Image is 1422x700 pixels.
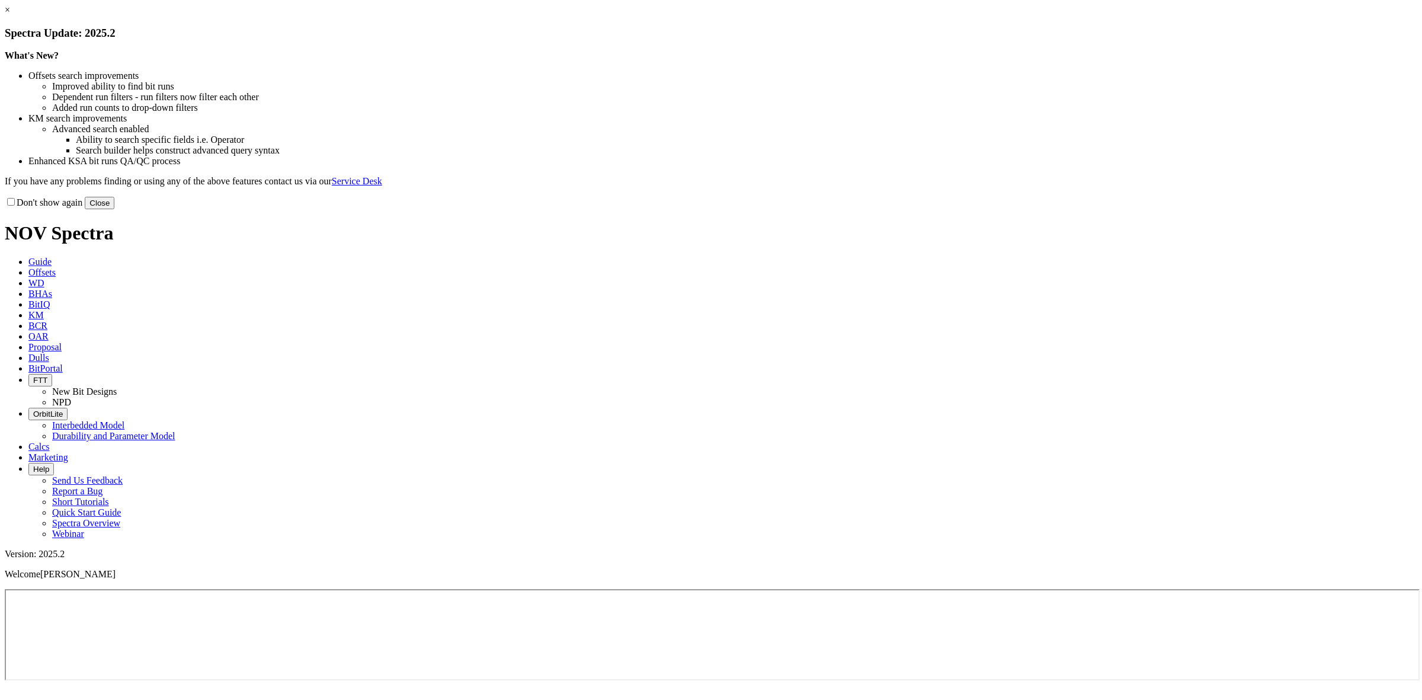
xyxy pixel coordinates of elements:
a: Send Us Feedback [52,475,123,485]
span: Dulls [28,353,49,363]
li: Dependent run filters - run filters now filter each other [52,92,1417,103]
p: Welcome [5,569,1417,580]
label: Don't show again [5,197,82,207]
a: Quick Start Guide [52,507,121,517]
span: BitIQ [28,299,50,309]
span: BHAs [28,289,52,299]
h3: Spectra Update: 2025.2 [5,27,1417,40]
a: Short Tutorials [52,497,109,507]
li: Added run counts to drop-down filters [52,103,1417,113]
li: KM search improvements [28,113,1417,124]
input: Don't show again [7,198,15,206]
li: Search builder helps construct advanced query syntax [76,145,1417,156]
a: New Bit Designs [52,386,117,397]
span: BitPortal [28,363,63,373]
button: Close [85,197,114,209]
a: Interbedded Model [52,420,124,430]
p: If you have any problems finding or using any of the above features contact us via our [5,176,1417,187]
li: Advanced search enabled [52,124,1417,135]
a: Report a Bug [52,486,103,496]
span: [PERSON_NAME] [40,569,116,579]
a: Spectra Overview [52,518,120,528]
span: OAR [28,331,49,341]
span: WD [28,278,44,288]
div: Version: 2025.2 [5,549,1417,560]
a: × [5,5,10,15]
span: Offsets [28,267,56,277]
span: Guide [28,257,52,267]
span: OrbitLite [33,410,63,418]
h1: NOV Spectra [5,222,1417,244]
span: Calcs [28,442,50,452]
span: Marketing [28,452,68,462]
strong: What's New? [5,50,59,60]
li: Offsets search improvements [28,71,1417,81]
a: Webinar [52,529,84,539]
a: NPD [52,397,71,407]
span: KM [28,310,44,320]
span: BCR [28,321,47,331]
span: Proposal [28,342,62,352]
span: Help [33,465,49,474]
span: FTT [33,376,47,385]
li: Improved ability to find bit runs [52,81,1417,92]
li: Ability to search specific fields i.e. Operator [76,135,1417,145]
a: Durability and Parameter Model [52,431,175,441]
a: Service Desk [332,176,382,186]
li: Enhanced KSA bit runs QA/QC process [28,156,1417,167]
